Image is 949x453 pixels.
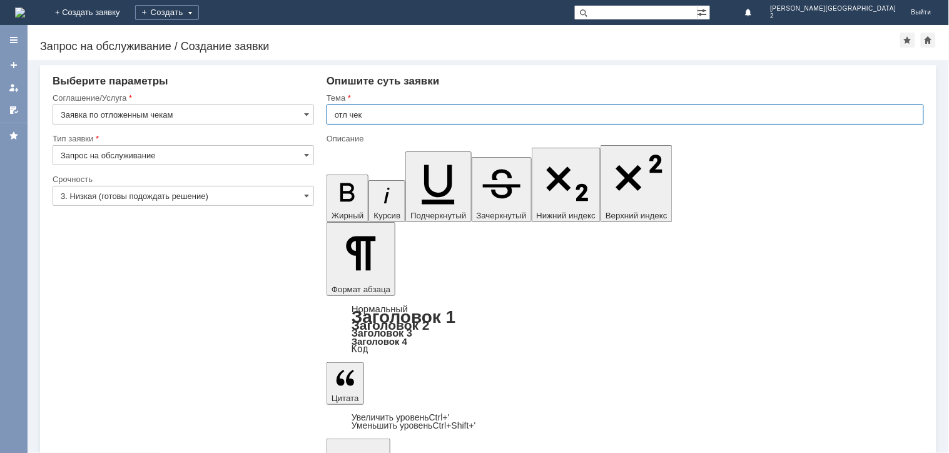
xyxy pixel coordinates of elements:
[698,6,710,18] span: Расширенный поиск
[410,211,466,220] span: Подчеркнутый
[53,94,312,102] div: Соглашение/Услуга
[332,211,364,220] span: Жирный
[327,135,921,143] div: Описание
[472,157,532,222] button: Зачеркнутый
[352,420,476,430] a: Decrease
[921,33,936,48] div: Сделать домашней страницей
[15,8,25,18] img: logo
[405,151,471,222] button: Подчеркнутый
[53,75,168,87] span: Выберите параметры
[352,336,407,347] a: Заголовок 4
[4,78,24,98] a: Мои заявки
[327,75,440,87] span: Опишите суть заявки
[771,13,896,20] span: 2
[900,33,915,48] div: Добавить в избранное
[135,5,199,20] div: Создать
[53,135,312,143] div: Тип заявки
[601,145,672,222] button: Верхний индекс
[332,285,390,294] span: Формат абзаца
[537,211,596,220] span: Нижний индекс
[352,412,450,422] a: Increase
[332,394,359,403] span: Цитата
[433,420,476,430] span: Ctrl+Shift+'
[327,175,369,222] button: Жирный
[606,211,667,220] span: Верхний индекс
[373,211,400,220] span: Курсив
[4,55,24,75] a: Создать заявку
[352,303,408,314] a: Нормальный
[327,362,364,405] button: Цитата
[327,94,921,102] div: Тема
[15,8,25,18] a: Перейти на домашнюю страницу
[352,318,430,332] a: Заголовок 2
[429,412,450,422] span: Ctrl+'
[352,327,412,338] a: Заголовок 3
[327,222,395,296] button: Формат абзаца
[40,40,900,53] div: Запрос на обслуживание / Создание заявки
[477,211,527,220] span: Зачеркнутый
[532,148,601,222] button: Нижний индекс
[352,307,456,327] a: Заголовок 1
[327,305,924,354] div: Формат абзаца
[4,100,24,120] a: Мои согласования
[352,344,368,355] a: Код
[368,180,405,222] button: Курсив
[771,5,896,13] span: [PERSON_NAME][GEOGRAPHIC_DATA]
[53,175,312,183] div: Срочность
[327,414,924,430] div: Цитата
